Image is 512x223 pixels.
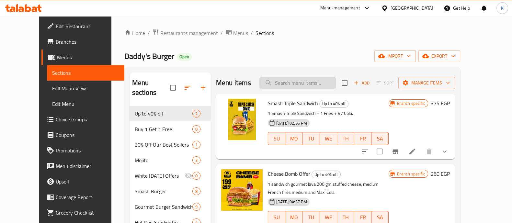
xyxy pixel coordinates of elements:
span: Manage items [404,79,450,87]
div: items [192,141,200,149]
h6: 260 EGP [431,169,450,178]
a: Full Menu View [47,81,124,96]
span: 2 [193,111,200,117]
a: Sections [47,65,124,81]
span: Gourmet Burger Sandwiches [135,203,192,211]
span: [DATE] 02:56 PM [274,120,310,126]
span: 8 [193,188,200,195]
button: Branch-specific-item [388,144,403,159]
a: Upsell [41,174,124,189]
span: Branch specific [394,171,427,177]
button: show more [437,144,452,159]
span: Menus [57,53,119,61]
p: 1 sandwich gourmet lava 200 gm stuffed cheese, medium French fries medium and Maxi Cola [268,180,389,196]
span: TU [305,213,317,222]
div: [GEOGRAPHIC_DATA] [391,5,433,12]
span: Menu disclaimer [56,162,119,170]
span: Edit Menu [52,100,119,108]
span: Coupons [56,131,119,139]
button: TU [302,132,320,145]
div: Buy 1 Get 1 Free [135,125,192,133]
a: Promotions [41,143,124,158]
span: WE [323,213,335,222]
span: Upsell [56,178,119,185]
span: Grocery Checklist [56,209,119,217]
a: Edit Restaurant [41,18,124,34]
span: TH [340,213,352,222]
span: K [501,5,504,12]
a: Choice Groups [41,112,124,127]
span: Select all sections [166,81,180,95]
div: 20% Off Our Best Sellers1 [130,137,211,152]
a: Restaurants management [153,29,218,37]
p: 1 Smash Triple Sandwich + 1 Fries + V7 Cola. [268,109,389,117]
div: Up to 40% off [319,100,348,108]
button: import [374,50,416,62]
a: Home [124,29,145,37]
div: Smash Burger8 [130,184,211,199]
h2: Menu items [216,78,251,88]
img: Smash Triple Sandwich [221,99,263,140]
button: TH [337,132,354,145]
div: White Friday Offers [135,172,185,180]
span: Add item [351,78,372,88]
span: Smash Triple Sandwich [268,98,318,108]
button: MO [285,132,302,145]
nav: breadcrumb [124,29,460,37]
span: Choice Groups [56,116,119,123]
span: 3 [193,157,200,163]
a: Grocery Checklist [41,205,124,220]
span: SA [374,134,386,143]
span: Restaurants management [160,29,218,37]
div: Mojito [135,156,192,164]
span: Open [177,54,192,60]
button: Add [351,78,372,88]
li: / [221,29,223,37]
span: White [DATE] Offers [135,172,185,180]
a: Edit Menu [47,96,124,112]
a: Menus [41,50,124,65]
span: 20% Off Our Best Sellers [135,141,192,149]
button: export [418,50,460,62]
button: FR [354,132,371,145]
span: MO [288,213,300,222]
div: Gourmet Burger Sandwiches9 [130,199,211,215]
a: Branches [41,34,124,50]
button: Manage items [398,77,455,89]
span: Menus [233,29,248,37]
span: Edit Restaurant [56,22,119,30]
span: SA [374,213,386,222]
span: 0 [193,126,200,132]
button: WE [320,132,337,145]
button: sort-choices [357,144,373,159]
span: Branch specific [394,100,427,106]
span: Coverage Report [56,193,119,201]
span: Smash Burger [135,187,192,195]
span: Full Menu View [52,84,119,92]
span: export [424,52,455,60]
li: / [148,29,150,37]
div: Buy 1 Get 1 Free0 [130,121,211,137]
div: items [192,125,200,133]
svg: Show Choices [441,148,449,155]
a: Coupons [41,127,124,143]
span: Up to 40% off [320,100,348,107]
span: Select section first [372,78,398,88]
span: import [380,52,411,60]
div: items [192,172,200,180]
h6: 375 EGP [431,99,450,108]
div: Mojito3 [130,152,211,168]
span: Sections [52,69,119,77]
span: Cheese Bomb Offer [268,169,310,179]
div: Open [177,53,192,61]
div: Up to 40% off2 [130,106,211,121]
span: FR [357,134,369,143]
span: Sections [256,29,274,37]
div: items [192,187,200,195]
span: 9 [193,204,200,210]
a: Menu disclaimer [41,158,124,174]
div: Menu-management [320,4,360,12]
svg: Inactive section [185,172,192,180]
